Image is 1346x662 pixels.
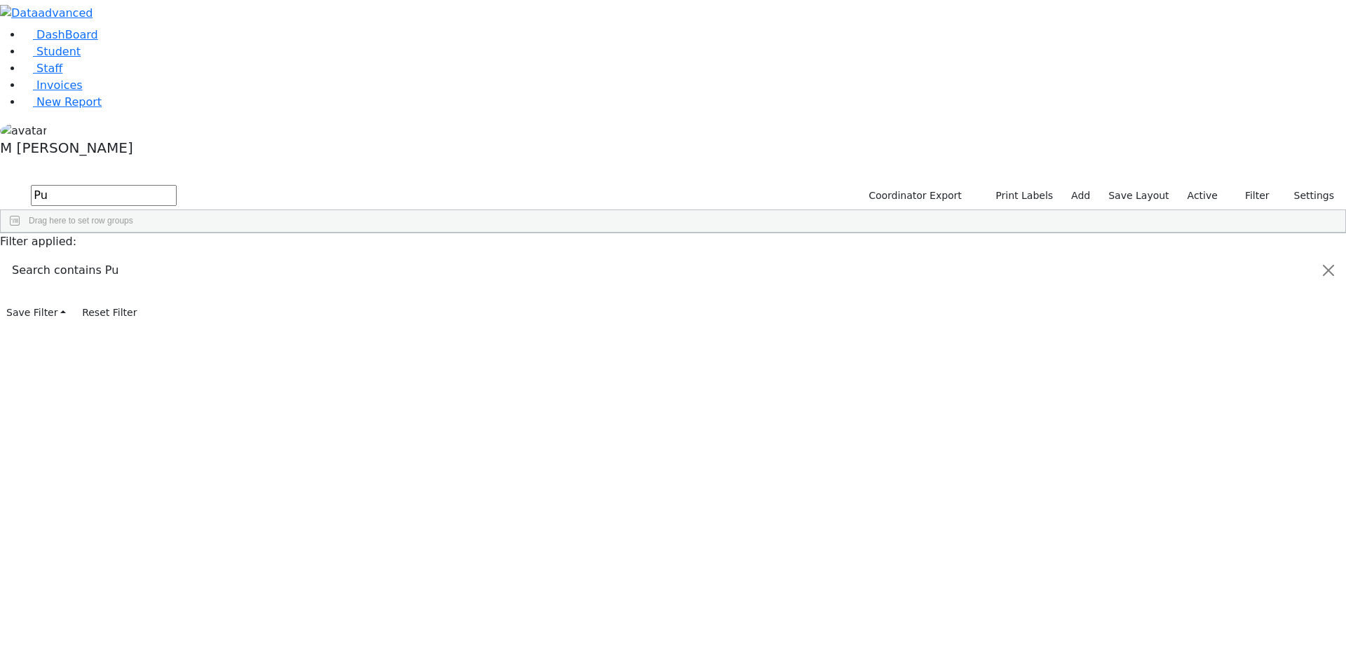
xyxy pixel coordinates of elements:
[22,45,81,58] a: Student
[1102,185,1175,207] button: Save Layout
[979,185,1059,207] button: Print Labels
[31,185,177,206] input: Search
[1276,185,1340,207] button: Settings
[22,95,102,109] a: New Report
[859,185,968,207] button: Coordinator Export
[29,216,133,226] span: Drag here to set row groups
[22,28,98,41] a: DashBoard
[36,95,102,109] span: New Report
[1227,185,1276,207] button: Filter
[36,28,98,41] span: DashBoard
[1181,185,1224,207] label: Active
[22,78,83,92] a: Invoices
[1312,251,1345,290] button: Close
[1065,185,1096,207] a: Add
[36,78,83,92] span: Invoices
[76,302,143,324] button: Reset Filter
[36,45,81,58] span: Student
[36,62,62,75] span: Staff
[22,62,62,75] a: Staff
